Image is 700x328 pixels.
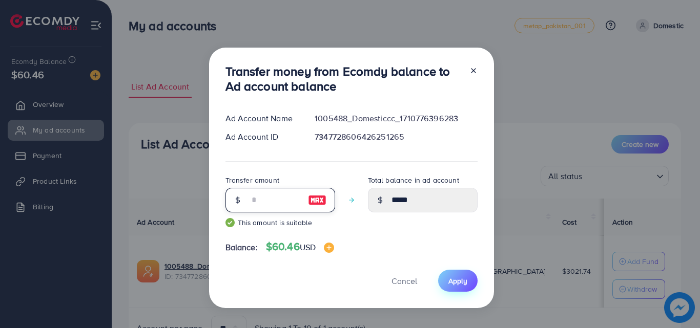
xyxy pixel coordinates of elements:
button: Apply [438,270,478,292]
div: Ad Account ID [217,131,307,143]
h3: Transfer money from Ecomdy balance to Ad account balance [225,64,461,94]
img: image [308,194,326,206]
label: Transfer amount [225,175,279,185]
span: Cancel [392,275,417,287]
div: 7347728606426251265 [306,131,485,143]
span: Balance: [225,242,258,253]
label: Total balance in ad account [368,175,459,185]
div: Ad Account Name [217,113,307,124]
img: image [324,243,334,253]
span: Apply [448,276,467,286]
h4: $60.46 [266,240,334,253]
small: This amount is suitable [225,217,335,228]
img: guide [225,218,235,227]
span: USD [300,242,316,253]
div: 1005488_Domesticcc_1710776396283 [306,113,485,124]
button: Cancel [379,270,430,292]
